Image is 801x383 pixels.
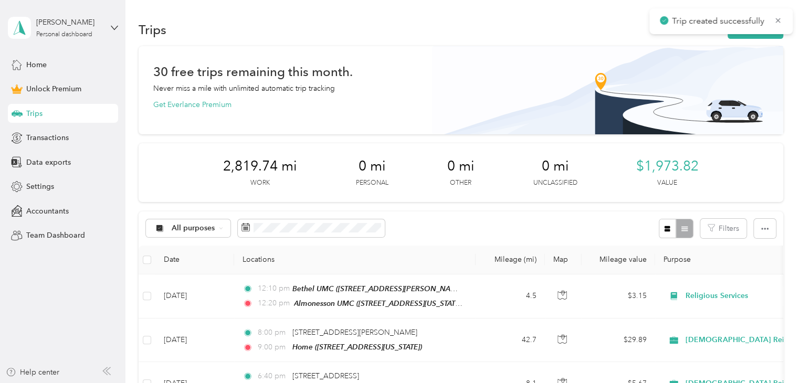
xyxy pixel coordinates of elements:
[257,370,287,382] span: 6:40 pm
[155,246,234,274] th: Date
[476,246,545,274] th: Mileage (mi)
[139,24,166,35] h1: Trips
[636,158,699,175] span: $1,973.82
[545,246,582,274] th: Map
[292,343,422,351] span: Home ([STREET_ADDRESS][US_STATE])
[153,83,335,94] p: Never miss a mile with unlimited automatic trip tracking
[155,274,234,318] td: [DATE]
[476,274,545,318] td: 4.5
[26,83,81,94] span: Unlock Premium
[172,225,215,232] span: All purposes
[234,246,476,274] th: Locations
[257,283,287,294] span: 12:10 pm
[257,342,287,353] span: 9:00 pm
[250,178,270,188] p: Work
[447,158,475,175] span: 0 mi
[153,66,353,77] h1: 30 free trips remaining this month.
[153,99,231,110] button: Get Everlance Premium
[292,284,502,293] span: Bethel UMC ([STREET_ADDRESS][PERSON_NAME][US_STATE])
[742,324,801,383] iframe: Everlance-gr Chat Button Frame
[292,328,417,337] span: [STREET_ADDRESS][PERSON_NAME]
[257,327,287,338] span: 8:00 pm
[36,31,92,38] div: Personal dashboard
[672,15,766,28] p: Trip created successfully
[26,132,69,143] span: Transactions
[292,371,359,380] span: [STREET_ADDRESS]
[356,178,388,188] p: Personal
[582,246,655,274] th: Mileage value
[223,158,297,175] span: 2,819.74 mi
[686,290,782,302] span: Religious Services
[26,181,54,192] span: Settings
[450,178,471,188] p: Other
[26,230,85,241] span: Team Dashboard
[26,59,47,70] span: Home
[582,318,655,362] td: $29.89
[582,274,655,318] td: $3.15
[432,46,783,134] img: Banner
[700,219,746,238] button: Filters
[36,17,102,28] div: [PERSON_NAME]
[294,299,463,308] span: Almonesson UMC ([STREET_ADDRESS][US_STATE])
[657,178,677,188] p: Value
[6,367,59,378] button: Help center
[542,158,569,175] span: 0 mi
[26,157,71,168] span: Data exports
[359,158,386,175] span: 0 mi
[533,178,577,188] p: Unclassified
[257,297,289,309] span: 12:20 pm
[476,318,545,362] td: 42.7
[26,108,43,119] span: Trips
[155,318,234,362] td: [DATE]
[26,206,69,217] span: Accountants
